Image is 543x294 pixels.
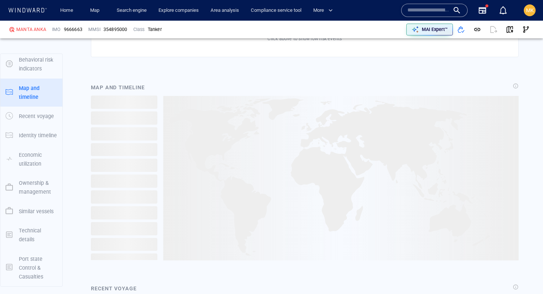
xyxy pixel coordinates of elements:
[0,60,62,68] a: Behavioral risk indicators
[422,26,448,33] p: MAI Expert™
[0,202,62,221] button: Similar vessels
[0,155,62,162] a: Economic utilization
[512,261,537,288] iframe: Chat
[156,4,202,17] a: Explore companies
[148,26,162,33] div: Tanker
[103,26,127,33] div: 354895000
[208,4,242,17] a: Area analysis
[406,24,453,35] button: MAI Expert™
[0,184,62,191] a: Ownership & management
[91,284,137,293] div: Recent voyage
[0,249,62,287] button: Port state Control & Casualties
[88,80,148,95] div: Map and timeline
[19,151,57,169] p: Economic utilization
[84,4,108,17] button: Map
[0,221,62,249] button: Technical details
[19,226,57,244] p: Technical details
[19,207,54,216] p: Similar vessels
[114,4,150,17] a: Search engine
[0,126,62,145] button: Identity timeline
[522,3,537,18] button: MK
[91,96,157,109] span: ‌
[256,35,354,42] p: Click above to show low risk events
[91,190,157,204] span: ‌
[0,107,62,126] button: Recent voyage
[0,50,62,79] button: Behavioral risk indicators
[87,4,105,17] a: Map
[248,4,304,17] a: Compliance service tool
[0,173,62,202] button: Ownership & management
[52,26,61,33] p: IMO
[19,84,57,102] p: Map and timeline
[19,255,57,281] p: Port state Control & Casualties
[0,132,62,139] a: Identity timeline
[0,207,62,214] a: Similar vessels
[0,264,62,271] a: Port state Control & Casualties
[19,55,57,73] p: Behavioral risk indicators
[16,26,46,33] div: MANTA ANKA
[0,113,62,120] a: Recent voyage
[9,27,15,32] div: Nadav D Compli defined risk: high risk
[163,96,519,260] img: map.da89b80b.svg
[19,112,54,121] p: Recent voyage
[57,4,76,17] a: Home
[313,6,333,15] span: More
[0,89,62,96] a: Map and timeline
[502,21,518,38] button: View on map
[91,206,157,219] span: ‌
[91,222,157,235] span: ‌
[91,111,157,125] span: ‌
[133,26,145,33] p: Class
[0,145,62,174] button: Economic utilization
[310,4,339,17] button: More
[91,253,157,267] span: ‌
[55,4,78,17] button: Home
[0,79,62,107] button: Map and timeline
[526,7,534,13] span: MK
[91,127,157,141] span: ‌
[0,231,62,238] a: Technical details
[19,179,57,197] p: Ownership & management
[91,174,157,188] span: ‌
[518,21,534,38] button: Visual Link Analysis
[91,238,157,251] span: ‌
[453,21,469,38] button: Add to vessel list
[64,26,82,33] span: 9666663
[88,26,100,33] p: MMSI
[469,21,485,38] button: Get link
[19,131,57,140] p: Identity timeline
[91,143,157,156] span: ‌
[499,6,508,15] div: Notification center
[91,159,157,172] span: ‌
